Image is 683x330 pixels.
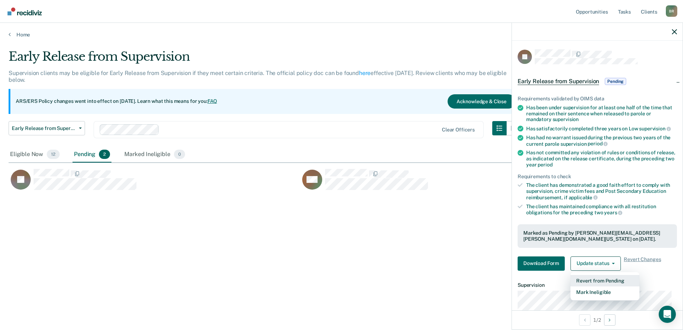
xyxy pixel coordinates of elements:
[518,174,677,180] div: Requirements to check
[9,147,61,162] div: Eligible Now
[570,286,639,298] button: Mark Ineligible
[359,70,370,76] a: here
[518,256,568,271] a: Navigate to form link
[300,169,592,197] div: CaseloadOpportunityCell-03754013
[639,126,670,131] span: supervision
[579,314,590,326] button: Previous Opportunity
[73,147,111,162] div: Pending
[174,150,185,159] span: 0
[604,210,622,215] span: years
[8,7,42,15] img: Recidiviz
[47,150,60,159] span: 12
[526,135,677,147] div: Has had no warrant issued during the previous two years of the current parole supervision
[570,256,621,271] button: Update status
[9,169,300,197] div: CaseloadOpportunityCell-02159435
[9,49,521,70] div: Early Release from Supervision
[526,182,677,200] div: The client has demonstrated a good faith effort to comply with supervision, crime victim fees and...
[526,105,677,122] div: Has been under supervision for at least one half of the time that remained on their sentence when...
[526,204,677,216] div: The client has maintained compliance with all restitution obligations for the preceding two
[9,70,507,83] p: Supervision clients may be eligible for Early Release from Supervision if they meet certain crite...
[9,31,674,38] a: Home
[588,141,608,146] span: period
[16,98,217,105] p: ARS/ERS Policy changes went into effect on [DATE]. Learn what this means for you:
[659,306,676,323] div: Open Intercom Messenger
[526,125,677,132] div: Has satisfactorily completed three years on Low
[526,150,677,167] div: Has not committed any violation of rules or conditions of release, as indicated on the release ce...
[538,162,552,167] span: period
[604,314,615,326] button: Next Opportunity
[442,127,475,133] div: Clear officers
[523,230,671,242] div: Marked as Pending by [PERSON_NAME][EMAIL_ADDRESS][PERSON_NAME][DOMAIN_NAME][US_STATE] on [DATE].
[512,310,683,329] div: 1 / 2
[570,275,639,286] button: Revert from Pending
[99,150,110,159] span: 2
[666,5,677,17] div: B R
[553,116,579,122] span: supervision
[208,98,218,104] a: FAQ
[624,256,661,271] span: Revert Changes
[518,282,677,288] dt: Supervision
[12,125,76,131] span: Early Release from Supervision
[448,94,515,109] button: Acknowledge & Close
[605,78,626,85] span: Pending
[518,256,565,271] button: Download Form
[666,5,677,17] button: Profile dropdown button
[569,195,598,200] span: applicable
[512,70,683,93] div: Early Release from SupervisionPending
[123,147,186,162] div: Marked Ineligible
[518,78,599,85] span: Early Release from Supervision
[518,96,677,102] div: Requirements validated by OIMS data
